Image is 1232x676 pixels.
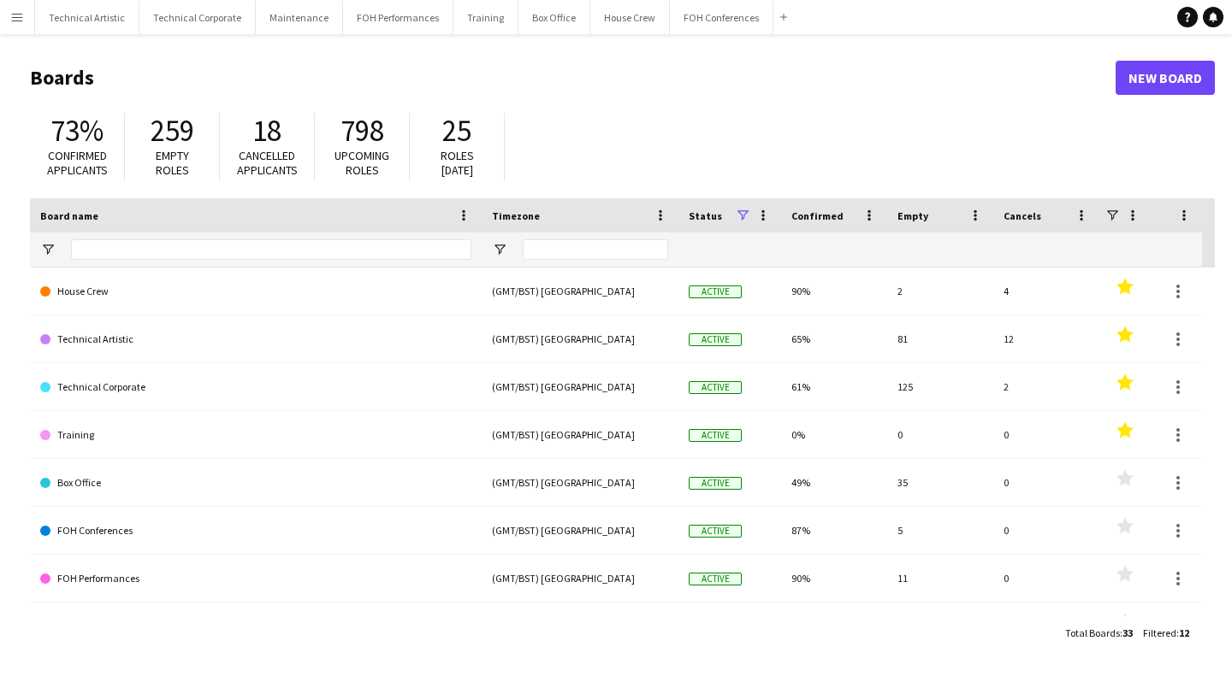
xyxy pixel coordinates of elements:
div: (GMT/BST) [GEOGRAPHIC_DATA] [482,363,678,410]
button: Technical Artistic [35,1,139,34]
a: Technical Corporate [40,363,471,411]
span: Active [689,477,742,490]
span: Empty [897,209,928,222]
a: Technical Artistic [40,315,471,363]
span: Empty roles [156,148,189,178]
span: Confirmed applicants [47,148,108,178]
span: Cancelled applicants [237,148,298,178]
div: 0% [781,603,887,650]
div: 61% [781,363,887,410]
div: 0% [781,411,887,458]
div: 11 [887,555,993,602]
span: 73% [50,112,104,150]
button: Training [453,1,518,34]
span: Active [689,381,742,394]
span: Filtered [1143,626,1176,639]
h1: Boards [30,65,1116,91]
div: 2 [887,267,993,314]
button: FOH Conferences [670,1,773,34]
div: 81 [887,315,993,362]
span: 798 [341,112,384,150]
div: 0 [993,411,1099,458]
span: Active [689,573,742,585]
span: Active [689,333,742,346]
div: (GMT/BST) [GEOGRAPHIC_DATA] [482,411,678,458]
div: : [1065,616,1133,650]
div: 12 [993,315,1099,362]
a: House Crew [40,267,471,315]
div: (GMT/BST) [GEOGRAPHIC_DATA] [482,267,678,314]
span: Roles [DATE] [441,148,474,178]
button: FOH Performances [343,1,453,34]
span: Active [689,525,742,538]
div: 4 [993,267,1099,314]
span: Timezone [492,209,540,222]
div: 125 [887,363,993,410]
input: Board name Filter Input [71,239,471,260]
button: Open Filter Menu [40,242,56,257]
span: 33 [1122,626,1133,639]
span: Total Boards [1065,626,1120,639]
span: 259 [151,112,194,150]
span: Cancels [1004,209,1041,222]
span: Board name [40,209,98,222]
div: : [1143,616,1189,650]
div: 87% [781,507,887,554]
div: (GMT/BST) [GEOGRAPHIC_DATA] [482,459,678,506]
div: 5 [887,507,993,554]
span: Status [689,209,722,222]
div: 90% [781,555,887,602]
button: Technical Corporate [139,1,256,34]
div: 0 [887,603,993,650]
div: 0 [993,555,1099,602]
div: (GMT/BST) [GEOGRAPHIC_DATA] [482,555,678,602]
div: 0 [993,603,1099,650]
div: 0 [993,507,1099,554]
div: 0 [993,459,1099,506]
a: Maintenance [40,603,471,650]
button: House Crew [590,1,670,34]
a: Box Office [40,459,471,507]
span: 18 [252,112,281,150]
a: FOH Performances [40,555,471,603]
span: Confirmed [791,209,844,222]
div: (GMT/BST) [GEOGRAPHIC_DATA] [482,603,678,650]
div: 0 [887,411,993,458]
a: FOH Conferences [40,507,471,555]
input: Timezone Filter Input [523,239,668,260]
div: (GMT/BST) [GEOGRAPHIC_DATA] [482,507,678,554]
div: 2 [993,363,1099,410]
button: Open Filter Menu [492,242,507,257]
span: Active [689,429,742,442]
span: 12 [1179,626,1189,639]
div: 35 [887,459,993,506]
span: 25 [442,112,471,150]
div: 49% [781,459,887,506]
div: (GMT/BST) [GEOGRAPHIC_DATA] [482,315,678,362]
span: Active [689,285,742,298]
div: 65% [781,315,887,362]
span: Upcoming roles [335,148,389,178]
a: Training [40,411,471,459]
a: New Board [1116,61,1215,95]
div: 90% [781,267,887,314]
button: Box Office [518,1,590,34]
button: Maintenance [256,1,343,34]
